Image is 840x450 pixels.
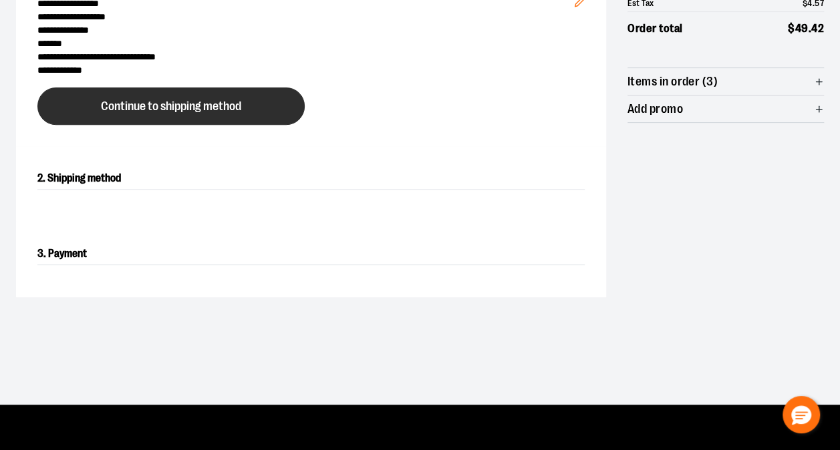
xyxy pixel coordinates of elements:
[101,100,241,113] span: Continue to shipping method
[627,75,718,88] span: Items in order (3)
[37,168,585,190] h2: 2. Shipping method
[811,22,824,35] span: 42
[783,396,820,433] button: Hello, have a question? Let’s chat.
[788,22,795,35] span: $
[37,87,305,125] button: Continue to shipping method
[795,22,809,35] span: 49
[627,20,683,37] span: Order total
[37,243,585,265] h2: 3. Payment
[627,68,824,95] button: Items in order (3)
[627,95,824,122] button: Add promo
[809,22,812,35] span: .
[627,103,683,116] span: Add promo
